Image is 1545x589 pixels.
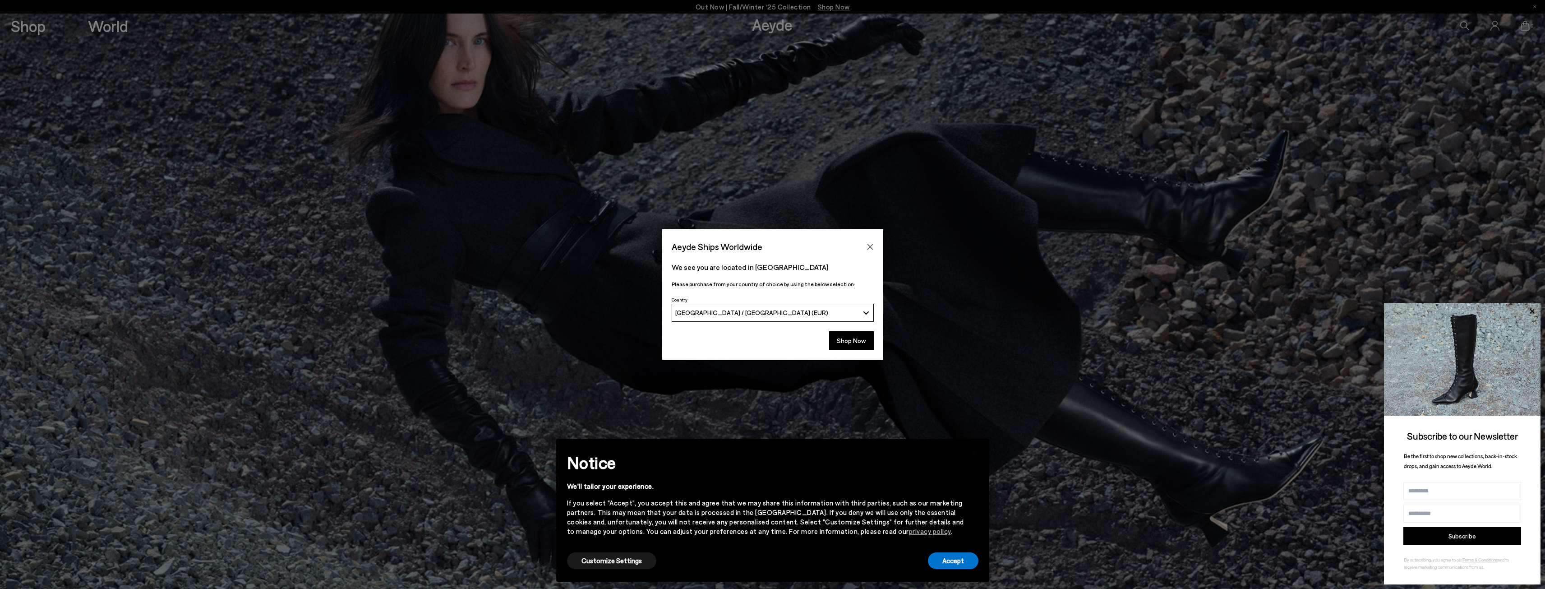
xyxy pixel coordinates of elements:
[1403,527,1521,545] button: Subscribe
[964,441,986,463] button: Close this notice
[675,309,828,316] span: [GEOGRAPHIC_DATA] / [GEOGRAPHIC_DATA] (EUR)
[567,482,964,491] div: We'll tailor your experience.
[567,498,964,536] div: If you select "Accept", you accept this and agree that we may share this information with third p...
[972,445,978,459] span: ×
[672,297,687,302] span: Country
[1407,430,1518,441] span: Subscribe to our Newsletter
[672,280,874,288] p: Please purchase from your country of choice by using the below selection:
[1404,557,1462,562] span: By subscribing, you agree to our
[829,331,874,350] button: Shop Now
[909,527,951,535] a: privacy policy
[1404,453,1517,469] span: Be the first to shop new collections, back-in-stock drops, and gain access to Aeyde World.
[567,552,656,569] button: Customize Settings
[567,451,964,474] h2: Notice
[1384,303,1540,416] img: 2a6287a1333c9a56320fd6e7b3c4a9a9.jpg
[672,262,874,273] p: We see you are located in [GEOGRAPHIC_DATA]
[863,240,877,254] button: Close
[1462,557,1498,562] a: Terms & Conditions
[928,552,978,569] button: Accept
[672,239,762,255] span: Aeyde Ships Worldwide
